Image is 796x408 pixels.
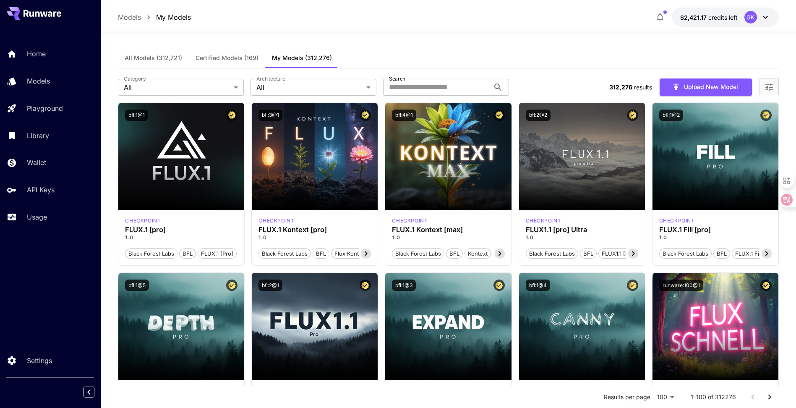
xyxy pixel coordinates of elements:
[392,217,428,225] p: checkpoint
[256,82,363,92] span: All
[659,217,695,225] p: checkpoint
[654,391,677,403] div: 100
[84,387,94,398] button: Collapse sidebar
[392,226,504,234] h3: FLUX.1 Kontext [max]
[258,234,371,241] p: 1.0
[760,110,772,121] button: Certified Model – Vetted for best performance and includes a commercial license.
[526,234,638,241] p: 1.0
[125,248,177,259] button: Black Forest Labs
[360,110,371,121] button: Certified Model – Vetted for best performance and includes a commercial license.
[526,250,578,258] span: Black Forest Labs
[27,212,47,222] p: Usage
[691,393,736,401] p: 1–100 of 312276
[124,75,146,82] label: Category
[634,84,652,91] span: results
[465,250,491,258] span: Kontext
[125,54,182,62] span: All Models (312,721)
[760,280,772,291] button: Certified Model – Vetted for best performance and includes a commercial license.
[258,280,282,291] button: bfl:2@1
[27,76,50,86] p: Models
[659,217,695,225] div: fluxpro
[313,248,329,259] button: BFL
[680,13,738,22] div: $2,421.17331
[125,226,237,234] h3: FLUX.1 [pro]
[27,49,46,59] p: Home
[764,82,774,92] button: Open more filters
[256,75,285,82] label: Architecture
[526,110,551,121] button: bfl:2@2
[672,8,779,27] button: $2,421.17331GK
[446,250,462,258] span: BFL
[659,226,772,234] h3: FLUX.1 Fill [pro]
[258,217,294,225] div: FLUX.1 Kontext [pro]
[125,250,177,258] span: Black Forest Labs
[580,250,596,258] span: BFL
[526,226,638,234] h3: FLUX1.1 [pro] Ultra
[446,248,463,259] button: BFL
[27,356,52,366] p: Settings
[493,280,505,291] button: Certified Model – Vetted for best performance and includes a commercial license.
[258,110,282,121] button: bfl:3@1
[713,248,730,259] button: BFL
[392,110,416,121] button: bfl:4@1
[258,226,371,234] h3: FLUX.1 Kontext [pro]
[392,250,444,258] span: Black Forest Labs
[392,217,428,225] div: FLUX.1 Kontext [max]
[156,12,191,22] a: My Models
[125,234,237,241] p: 1.0
[392,280,416,291] button: bfl:1@3
[360,280,371,291] button: Certified Model – Vetted for best performance and includes a commercial license.
[493,110,505,121] button: Certified Model – Vetted for best performance and includes a commercial license.
[90,384,101,400] div: Collapse sidebar
[392,234,504,241] p: 1.0
[732,248,780,259] button: FLUX.1 Fill [pro]
[609,84,632,91] span: 312,276
[660,78,752,96] button: Upload New Model
[732,250,779,258] span: FLUX.1 Fill [pro]
[660,250,711,258] span: Black Forest Labs
[125,217,161,225] p: checkpoint
[198,248,237,259] button: FLUX.1 [pro]
[580,248,597,259] button: BFL
[198,250,236,258] span: FLUX.1 [pro]
[526,217,561,225] div: fluxultra
[659,234,772,241] p: 1.0
[226,280,237,291] button: Certified Model – Vetted for best performance and includes a commercial license.
[118,12,191,22] nav: breadcrumb
[331,250,370,258] span: Flux Kontext
[27,131,49,141] p: Library
[389,75,405,82] label: Search
[313,250,329,258] span: BFL
[331,248,370,259] button: Flux Kontext
[392,248,444,259] button: Black Forest Labs
[272,54,332,62] span: My Models (312,276)
[118,12,141,22] a: Models
[604,393,650,401] p: Results per page
[258,248,311,259] button: Black Forest Labs
[27,157,46,167] p: Wallet
[627,280,638,291] button: Certified Model – Vetted for best performance and includes a commercial license.
[226,110,237,121] button: Certified Model – Vetted for best performance and includes a commercial license.
[124,82,230,92] span: All
[526,280,550,291] button: bfl:1@4
[27,103,63,113] p: Playground
[659,280,703,291] button: runware:100@1
[599,250,653,258] span: FLUX1.1 [pro] Ultra
[258,217,294,225] p: checkpoint
[708,14,738,21] span: credits left
[526,217,561,225] p: checkpoint
[761,389,778,405] button: Go to next page
[714,250,730,258] span: BFL
[27,185,55,195] p: API Keys
[680,14,708,21] span: $2,421.17
[180,250,196,258] span: BFL
[179,248,196,259] button: BFL
[627,110,638,121] button: Certified Model – Vetted for best performance and includes a commercial license.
